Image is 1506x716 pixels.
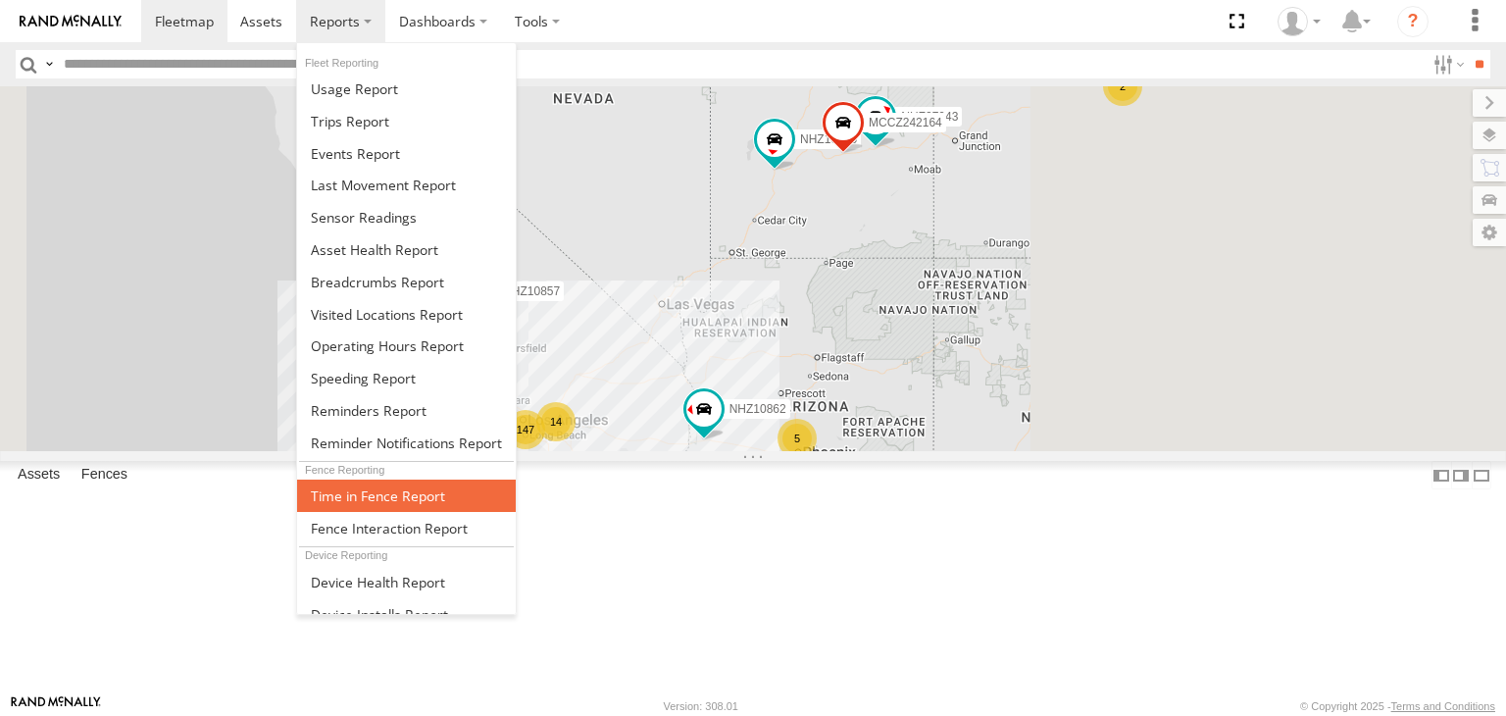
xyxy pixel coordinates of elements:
[297,566,516,598] a: Device Health Report
[1300,700,1495,712] div: © Copyright 2025 -
[1397,6,1429,37] i: ?
[297,266,516,298] a: Breadcrumbs Report
[297,73,516,105] a: Usage Report
[1431,461,1451,489] label: Dock Summary Table to the Left
[11,696,101,716] a: Visit our Website
[778,419,817,458] div: 5
[800,133,857,147] span: NHZ10845
[664,700,738,712] div: Version: 308.01
[1473,219,1506,246] label: Map Settings
[729,402,786,416] span: NHZ10862
[1472,461,1491,489] label: Hide Summary Table
[297,137,516,170] a: Full Events Report
[901,110,958,124] span: NHZ27943
[297,480,516,512] a: Time in Fences Report
[1391,700,1495,712] a: Terms and Conditions
[41,50,57,78] label: Search Query
[503,284,560,298] span: NHZ10857
[297,330,516,362] a: Asset Operating Hours Report
[1426,50,1468,78] label: Search Filter Options
[297,169,516,201] a: Last Movement Report
[869,116,942,129] span: MCCZ242164
[297,427,516,459] a: Service Reminder Notifications Report
[8,462,70,489] label: Assets
[297,362,516,394] a: Fleet Speed Report
[1271,7,1328,36] div: Zulema McIntosch
[72,462,137,489] label: Fences
[297,233,516,266] a: Asset Health Report
[1451,461,1471,489] label: Dock Summary Table to the Right
[536,402,576,441] div: 14
[297,394,516,427] a: Reminders Report
[297,598,516,631] a: Device Installs Report
[506,410,545,449] div: 147
[297,105,516,137] a: Trips Report
[1103,67,1142,106] div: 2
[297,201,516,233] a: Sensor Readings
[297,298,516,331] a: Visited Locations Report
[20,15,122,28] img: rand-logo.svg
[297,512,516,544] a: Fence Interaction Report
